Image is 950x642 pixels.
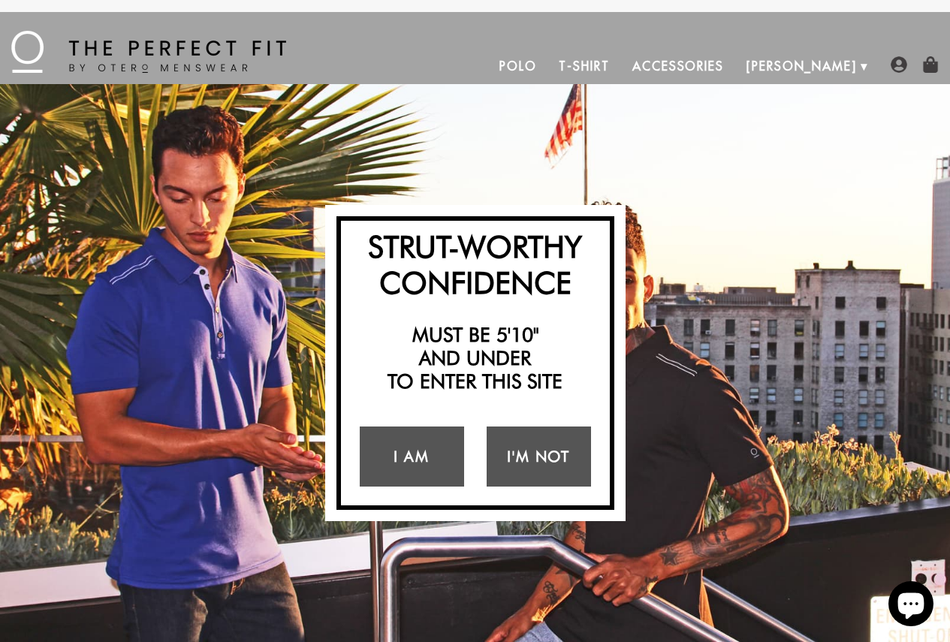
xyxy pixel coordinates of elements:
[922,56,939,73] img: shopping-bag-icon.png
[621,48,735,84] a: Accessories
[348,228,602,300] h2: Strut-Worthy Confidence
[735,48,868,84] a: [PERSON_NAME]
[11,31,286,73] img: The Perfect Fit - by Otero Menswear - Logo
[488,48,548,84] a: Polo
[884,581,938,630] inbox-online-store-chat: Shopify online store chat
[360,426,464,487] a: I Am
[547,48,620,84] a: T-Shirt
[348,323,602,393] h2: Must be 5'10" and under to enter this site
[487,426,591,487] a: I'm Not
[891,56,907,73] img: user-account-icon.png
